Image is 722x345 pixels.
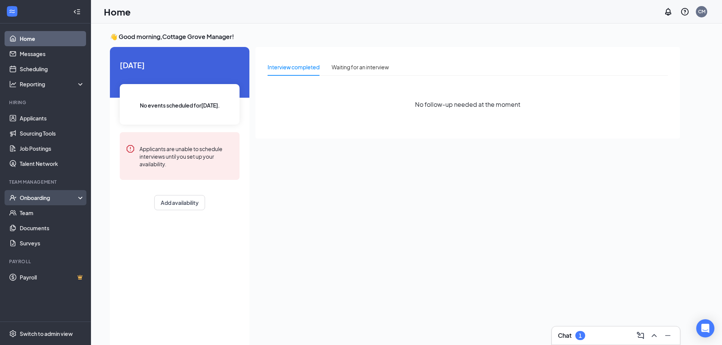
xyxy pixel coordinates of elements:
[20,156,85,171] a: Talent Network
[415,100,520,109] span: No follow-up needed at the moment
[662,329,674,342] button: Minimize
[332,63,389,71] div: Waiting for an interview
[73,8,81,16] svg: Collapse
[20,126,85,141] a: Sourcing Tools
[20,194,78,201] div: Onboarding
[140,101,220,109] span: No events scheduled for [DATE] .
[20,270,85,285] a: PayrollCrown
[579,333,582,339] div: 1
[20,330,73,337] div: Switch to admin view
[8,8,16,15] svg: WorkstreamLogo
[110,33,680,41] h3: 👋 Good morning, Cottage Grove Manager !
[20,220,85,236] a: Documents
[154,195,205,210] button: Add availability
[20,80,85,88] div: Reporting
[268,63,319,71] div: Interview completed
[664,7,673,16] svg: Notifications
[20,141,85,156] a: Job Postings
[120,59,240,71] span: [DATE]
[680,7,689,16] svg: QuestionInfo
[698,8,705,15] div: CM
[9,80,17,88] svg: Analysis
[20,61,85,76] a: Scheduling
[696,319,714,337] div: Open Intercom Messenger
[126,144,135,153] svg: Error
[558,331,572,340] h3: Chat
[9,194,17,201] svg: UserCheck
[20,111,85,126] a: Applicants
[634,329,647,342] button: ComposeMessage
[663,331,672,340] svg: Minimize
[20,31,85,46] a: Home
[648,329,660,342] button: ChevronUp
[9,258,83,265] div: Payroll
[9,330,17,337] svg: Settings
[20,46,85,61] a: Messages
[104,5,131,18] h1: Home
[20,236,85,251] a: Surveys
[9,99,83,106] div: Hiring
[20,205,85,220] a: Team
[139,144,233,168] div: Applicants are unable to schedule interviews until you set up your availability.
[650,331,659,340] svg: ChevronUp
[9,179,83,185] div: Team Management
[636,331,645,340] svg: ComposeMessage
